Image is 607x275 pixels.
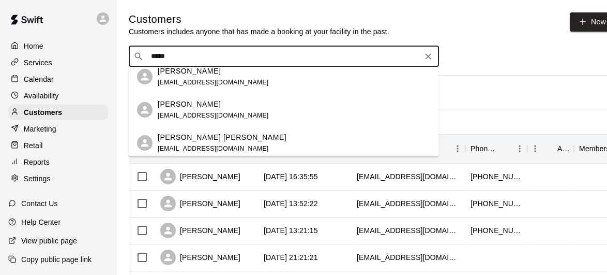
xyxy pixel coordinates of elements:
[137,102,153,118] div: Jack McCormack
[158,66,221,77] p: [PERSON_NAME]
[24,173,51,184] p: Settings
[264,171,318,182] div: 2025-08-20 16:35:55
[450,141,465,156] button: Menu
[24,57,52,68] p: Services
[264,252,318,263] div: 2025-08-19 21:21:21
[471,198,522,209] div: +14168173913
[158,79,269,86] span: [EMAIL_ADDRESS][DOMAIN_NAME]
[137,135,153,151] div: Griffin McCormick
[129,46,439,67] div: Search customers by name or email
[24,107,62,118] p: Customers
[24,124,56,134] p: Marketing
[357,198,460,209] div: deanna_colangelo@hotmail.com
[158,132,286,143] p: [PERSON_NAME] [PERSON_NAME]
[557,134,569,163] div: Age
[158,99,221,110] p: [PERSON_NAME]
[8,38,108,54] a: Home
[357,171,460,182] div: jaygill1515@gmail.com
[471,171,522,182] div: +16475347745
[137,69,153,84] div: Mark McCormick
[471,134,497,163] div: Phone Number
[8,105,108,120] a: Customers
[465,134,527,163] div: Phone Number
[8,138,108,153] a: Retail
[21,198,58,209] p: Contact Us
[352,134,465,163] div: Email
[160,169,240,184] div: [PERSON_NAME]
[543,141,557,156] button: Sort
[8,88,108,104] a: Availability
[8,171,108,186] a: Settings
[160,196,240,211] div: [PERSON_NAME]
[497,141,512,156] button: Sort
[24,91,59,101] p: Availability
[129,26,389,37] p: Customers includes anyone that has made a booking at your facility in the past.
[158,145,269,152] span: [EMAIL_ADDRESS][DOMAIN_NAME]
[24,157,50,167] p: Reports
[264,225,318,236] div: 2025-08-20 13:21:15
[8,71,108,87] a: Calendar
[421,49,435,64] button: Clear
[160,223,240,238] div: [PERSON_NAME]
[527,141,543,156] button: Menu
[8,154,108,170] a: Reports
[264,198,318,209] div: 2025-08-20 13:52:22
[24,74,54,84] p: Calendar
[357,252,460,263] div: huangchia75@hotmail.com
[21,254,92,265] p: Copy public page link
[24,140,43,151] p: Retail
[129,12,389,26] h5: Customers
[512,141,527,156] button: Menu
[471,225,522,236] div: +16474036000
[8,121,108,137] a: Marketing
[21,236,77,246] p: View public page
[8,55,108,70] a: Services
[24,41,43,51] p: Home
[158,112,269,119] span: [EMAIL_ADDRESS][DOMAIN_NAME]
[21,217,60,227] p: Help Center
[527,134,574,163] div: Age
[160,250,240,265] div: [PERSON_NAME]
[357,225,460,236] div: grant@groundburgerbar.ca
